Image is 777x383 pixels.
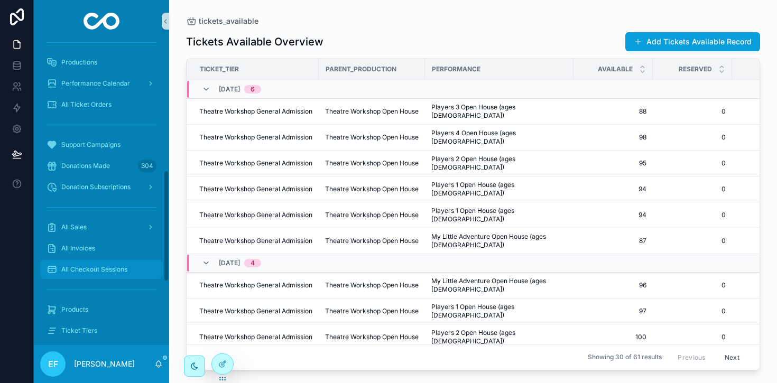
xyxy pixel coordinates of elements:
[432,65,480,73] span: Performance
[84,13,120,30] img: App logo
[199,211,312,219] a: Theatre Workshop General Admission
[251,85,255,94] div: 6
[659,185,726,193] a: 0
[431,103,567,120] a: Players 3 Open House (ages [DEMOGRAPHIC_DATA])
[200,65,239,73] span: Ticket_Tier
[431,277,567,294] a: My Little Adventure Open House (ages [DEMOGRAPHIC_DATA])
[138,160,156,172] div: 304
[580,333,646,341] a: 100
[431,129,567,146] a: Players 4 Open House (ages [DEMOGRAPHIC_DATA])
[40,74,163,93] a: Performance Calendar
[580,211,646,219] span: 94
[325,307,419,315] a: Theatre Workshop Open House
[186,34,323,49] h1: Tickets Available Overview
[598,65,633,73] span: Available
[679,65,712,73] span: Reserved
[580,107,646,116] a: 88
[659,211,726,219] a: 0
[199,333,312,341] span: Theatre Workshop General Admission
[431,232,567,249] a: My Little Adventure Open House (ages [DEMOGRAPHIC_DATA])
[659,307,726,315] a: 0
[431,155,567,172] span: Players 2 Open House (ages [DEMOGRAPHIC_DATA])
[40,156,163,175] a: Donations Made304
[40,53,163,72] a: Productions
[325,107,419,116] a: Theatre Workshop Open House
[325,237,419,245] a: Theatre Workshop Open House
[40,260,163,279] a: All Checkout Sessions
[61,326,97,335] span: Ticket Tiers
[431,181,567,198] a: Players 1 Open House (ages [DEMOGRAPHIC_DATA])
[659,281,726,289] a: 0
[325,159,419,167] span: Theatre Workshop Open House
[580,307,646,315] a: 97
[659,159,726,167] a: 0
[659,133,726,142] a: 0
[40,95,163,114] a: All Ticket Orders
[431,303,567,320] a: Players 1 Open House (ages [DEMOGRAPHIC_DATA])
[199,307,312,315] a: Theatre Workshop General Admission
[325,333,419,341] span: Theatre Workshop Open House
[325,133,419,142] span: Theatre Workshop Open House
[40,178,163,197] a: Donation Subscriptions
[61,79,130,88] span: Performance Calendar
[61,265,127,274] span: All Checkout Sessions
[199,107,312,116] a: Theatre Workshop General Admission
[659,333,726,341] a: 0
[580,237,646,245] a: 87
[580,133,646,142] a: 98
[40,239,163,258] a: All Invoices
[659,107,726,116] a: 0
[580,185,646,193] a: 94
[199,159,312,167] a: Theatre Workshop General Admission
[219,259,240,267] span: [DATE]
[199,133,312,142] a: Theatre Workshop General Admission
[199,281,312,289] span: Theatre Workshop General Admission
[40,218,163,237] a: All Sales
[186,16,258,26] a: tickets_available
[325,211,419,219] a: Theatre Workshop Open House
[431,207,567,223] a: Players 1 Open House (ages [DEMOGRAPHIC_DATA])
[659,237,726,245] a: 0
[40,300,163,319] a: Products
[61,305,88,314] span: Products
[325,185,419,193] a: Theatre Workshop Open House
[199,185,312,193] a: Theatre Workshop General Admission
[61,141,121,149] span: Support Campaigns
[34,42,169,345] div: scrollable content
[61,100,112,109] span: All Ticket Orders
[326,65,396,73] span: Parent_Production
[580,159,646,167] a: 95
[580,281,646,289] a: 96
[48,358,58,370] span: EF
[61,244,95,253] span: All Invoices
[325,281,419,289] span: Theatre Workshop Open House
[588,353,662,362] span: Showing 30 of 61 results
[40,321,163,340] a: Ticket Tiers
